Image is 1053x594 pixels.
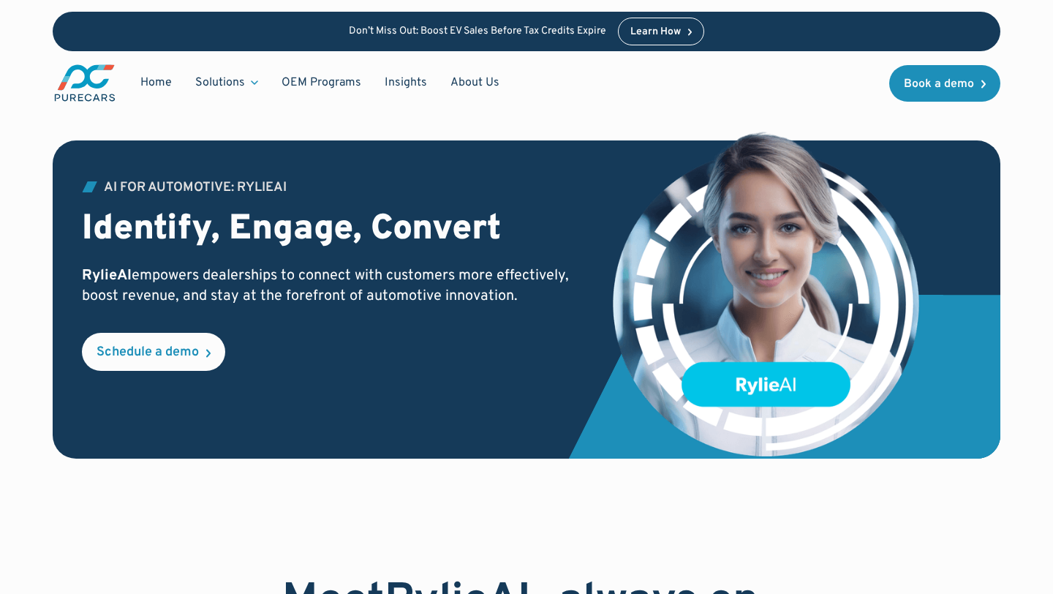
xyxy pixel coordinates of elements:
img: customer data platform illustration [610,131,922,461]
h2: Identify, Engage, Convert [82,209,589,252]
strong: RylieAI [82,266,132,285]
a: main [53,63,117,103]
a: About Us [439,69,511,97]
div: AI for Automotive: RylieAI [104,181,287,195]
img: purecars logo [53,63,117,103]
div: Learn How [630,27,681,37]
div: Book a demo [904,78,974,90]
a: Book a demo [889,65,1000,102]
a: Schedule a demo [82,333,225,371]
div: Schedule a demo [97,346,199,359]
a: Home [129,69,184,97]
div: Solutions [184,69,270,97]
p: empowers dealerships to connect with customers more effectively, boost revenue, and stay at the f... [82,266,589,307]
a: OEM Programs [270,69,373,97]
a: Learn How [618,18,705,45]
p: Don’t Miss Out: Boost EV Sales Before Tax Credits Expire [349,26,606,38]
a: Insights [373,69,439,97]
div: Solutions [195,75,245,91]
